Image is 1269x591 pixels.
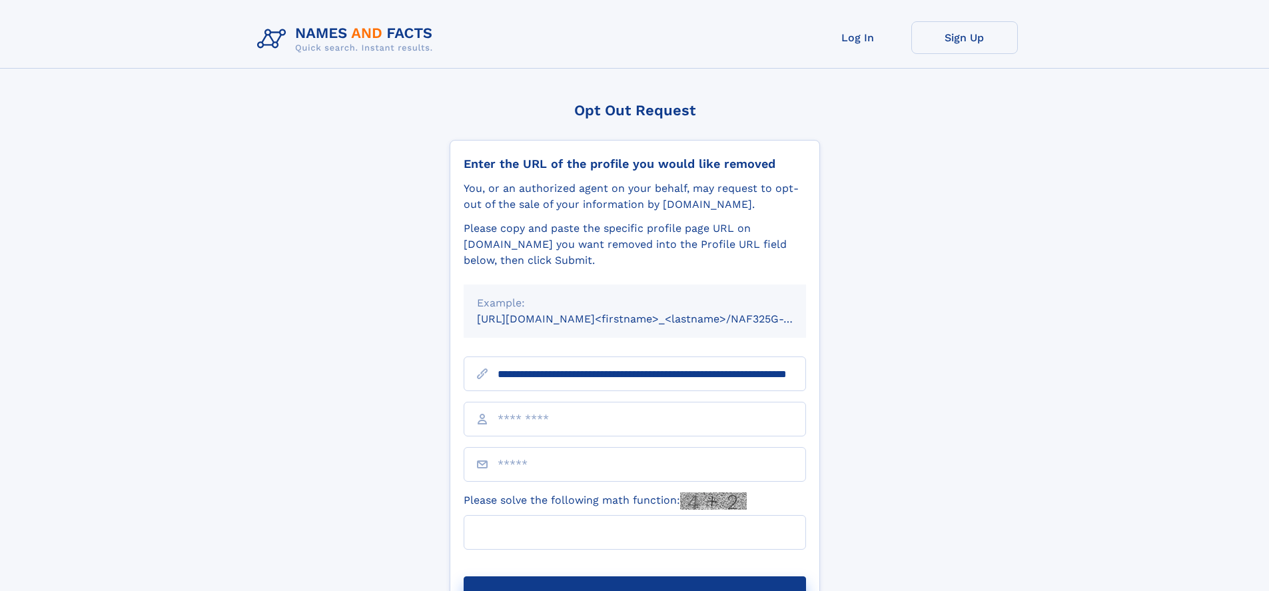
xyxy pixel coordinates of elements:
[911,21,1018,54] a: Sign Up
[477,312,831,325] small: [URL][DOMAIN_NAME]<firstname>_<lastname>/NAF325G-xxxxxxxx
[464,157,806,171] div: Enter the URL of the profile you would like removed
[464,492,747,510] label: Please solve the following math function:
[477,295,793,311] div: Example:
[252,21,444,57] img: Logo Names and Facts
[464,181,806,213] div: You, or an authorized agent on your behalf, may request to opt-out of the sale of your informatio...
[805,21,911,54] a: Log In
[464,221,806,269] div: Please copy and paste the specific profile page URL on [DOMAIN_NAME] you want removed into the Pr...
[450,102,820,119] div: Opt Out Request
